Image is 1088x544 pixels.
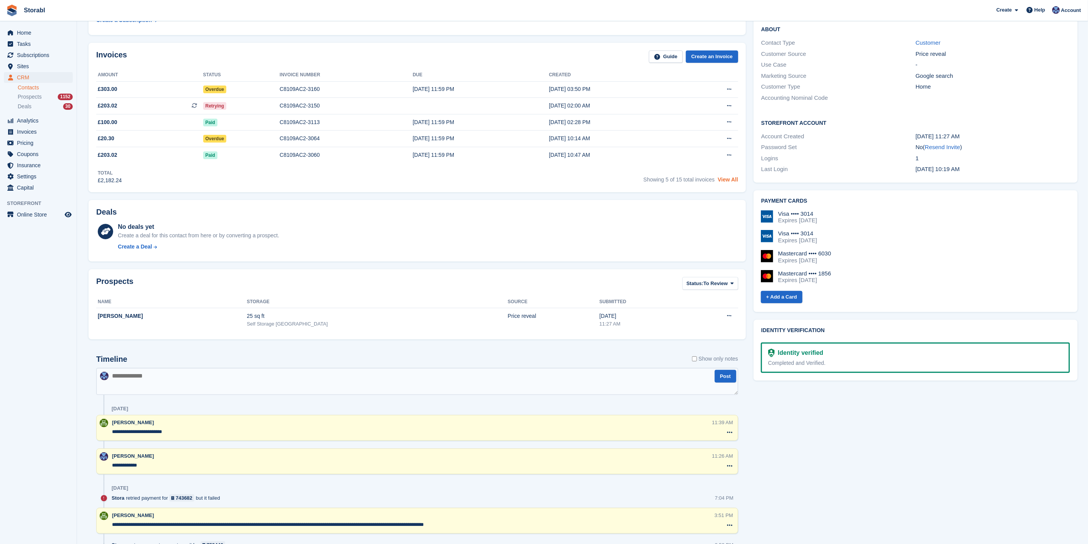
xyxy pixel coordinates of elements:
span: CRM [17,72,63,83]
div: 11:27 AM [599,320,686,328]
span: Stora [112,494,124,502]
a: menu [4,72,73,83]
span: £100.00 [98,118,117,126]
a: Resend Invite [925,144,960,150]
div: Price reveal [508,312,599,320]
h2: Storefront Account [761,119,1070,126]
span: [PERSON_NAME] [112,512,154,518]
img: Shurrelle Harrington [100,512,108,520]
div: C8109AC2-3113 [280,118,413,126]
a: menu [4,160,73,171]
span: Deals [18,103,32,110]
span: Status: [687,280,704,287]
div: £2,182.24 [98,176,122,185]
span: Retrying [203,102,227,110]
span: Tasks [17,39,63,49]
span: Capital [17,182,63,193]
div: Total [98,170,122,176]
div: Expires [DATE] [778,237,817,244]
a: menu [4,115,73,126]
div: Visa •••• 3014 [778,210,817,217]
h2: Payment cards [761,198,1070,204]
div: Self Storage [GEOGRAPHIC_DATA] [247,320,508,328]
div: [DATE] 02:00 AM [549,102,685,110]
span: Insurance [17,160,63,171]
img: Mastercard Logo [761,250,773,262]
a: Create an Invoice [686,50,738,63]
th: Name [96,296,247,308]
div: [DATE] 11:59 PM [413,134,549,143]
a: menu [4,126,73,137]
h2: Identity verification [761,327,1070,334]
span: Account [1061,7,1081,14]
th: Source [508,296,599,308]
div: Use Case [761,60,916,69]
h2: Invoices [96,50,127,63]
a: menu [4,182,73,193]
div: 3:51 PM [714,512,733,519]
div: Identity verified [775,348,823,358]
span: ( ) [923,144,962,150]
div: 11:39 AM [712,419,733,426]
div: No deals yet [118,222,279,232]
div: Customer Type [761,82,916,91]
a: Customer [916,39,941,46]
span: Showing 5 of 15 total invoices [643,176,715,183]
div: 25 sq ft [247,312,508,320]
a: 743682 [169,494,194,502]
img: Tegan Ewart [100,452,108,461]
div: Mastercard •••• 1856 [778,270,831,277]
img: Mastercard Logo [761,270,773,282]
span: Help [1035,6,1045,14]
a: menu [4,50,73,60]
div: 11:26 AM [712,452,733,460]
div: [DATE] 03:50 PM [549,85,685,93]
a: Guide [649,50,683,63]
div: C8109AC2-3060 [280,151,413,159]
span: Online Store [17,209,63,220]
div: Expires [DATE] [778,257,831,264]
div: [DATE] 11:59 PM [413,85,549,93]
span: Overdue [203,86,227,93]
a: View All [718,176,738,183]
div: C8109AC2-3150 [280,102,413,110]
a: menu [4,61,73,72]
a: Deals 30 [18,102,73,111]
a: menu [4,138,73,148]
span: £20.30 [98,134,114,143]
img: Visa Logo [761,230,773,242]
div: Contact Type [761,39,916,47]
th: Due [413,69,549,81]
span: Storefront [7,200,77,207]
h2: Timeline [96,355,127,364]
span: £203.02 [98,151,117,159]
img: Identity Verification Ready [768,349,775,357]
div: Home [916,82,1070,91]
div: Google search [916,72,1070,81]
span: Paid [203,151,217,159]
span: Analytics [17,115,63,126]
a: Preview store [64,210,73,219]
div: C8109AC2-3160 [280,85,413,93]
a: menu [4,39,73,49]
span: [PERSON_NAME] [112,420,154,425]
a: menu [4,149,73,160]
span: [PERSON_NAME] [112,453,154,459]
th: Amount [96,69,203,81]
img: Shurrelle Harrington [100,419,108,427]
th: Status [203,69,280,81]
div: [DATE] 11:59 PM [413,151,549,159]
input: Show only notes [692,355,697,363]
div: [DATE] 02:28 PM [549,118,685,126]
img: stora-icon-8386f47178a22dfd0bd8f6a31ec36ba5ce8667c1dd55bd0f319d3a0aa187defe.svg [6,5,18,16]
h2: Deals [96,208,117,217]
label: Show only notes [692,355,738,363]
div: [DATE] 10:47 AM [549,151,685,159]
div: 1152 [58,94,73,100]
button: Post [715,370,736,383]
div: [PERSON_NAME] [98,312,247,320]
span: Prospects [18,93,42,101]
div: Completed and Verified. [768,359,1063,367]
img: Tegan Ewart [1052,6,1060,14]
span: Create [996,6,1012,14]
